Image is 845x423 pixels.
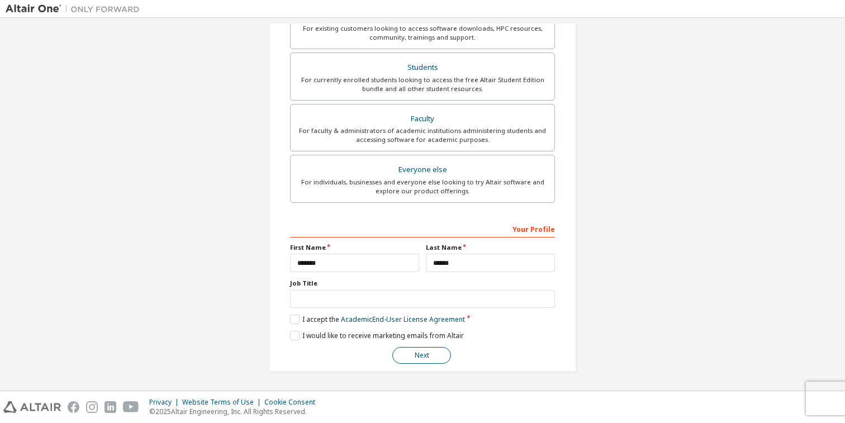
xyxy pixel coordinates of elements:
div: Your Profile [290,220,555,237]
p: © 2025 Altair Engineering, Inc. All Rights Reserved. [149,407,322,416]
button: Next [392,347,451,364]
label: Job Title [290,279,555,288]
div: Cookie Consent [264,398,322,407]
label: First Name [290,243,419,252]
div: Students [297,60,548,75]
div: Everyone else [297,162,548,178]
img: altair_logo.svg [3,401,61,413]
img: facebook.svg [68,401,79,413]
label: I would like to receive marketing emails from Altair [290,331,464,340]
div: Privacy [149,398,182,407]
div: For currently enrolled students looking to access the free Altair Student Edition bundle and all ... [297,75,548,93]
div: For faculty & administrators of academic institutions administering students and accessing softwa... [297,126,548,144]
img: instagram.svg [86,401,98,413]
img: linkedin.svg [105,401,116,413]
label: Last Name [426,243,555,252]
div: For existing customers looking to access software downloads, HPC resources, community, trainings ... [297,24,548,42]
div: For individuals, businesses and everyone else looking to try Altair software and explore our prod... [297,178,548,196]
a: Academic End-User License Agreement [341,315,465,324]
div: Website Terms of Use [182,398,264,407]
img: youtube.svg [123,401,139,413]
label: I accept the [290,315,465,324]
div: Faculty [297,111,548,127]
img: Altair One [6,3,145,15]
